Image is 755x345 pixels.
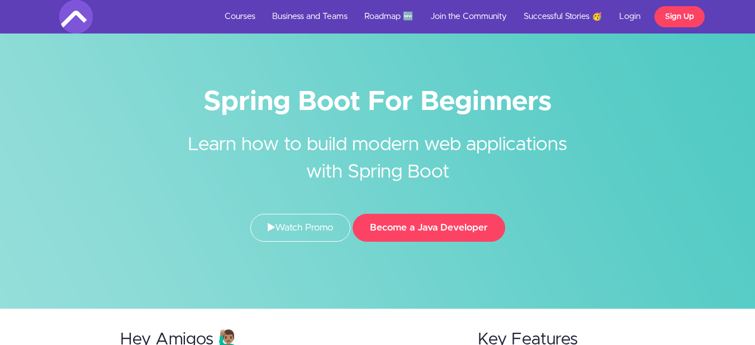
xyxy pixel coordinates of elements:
[353,214,505,242] button: Become a Java Developer
[654,6,705,27] a: Sign Up
[59,89,696,114] h1: Spring Boot For Beginners
[250,214,350,242] a: Watch Promo
[168,114,587,186] h2: Learn how to build modern web applications with Spring Boot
